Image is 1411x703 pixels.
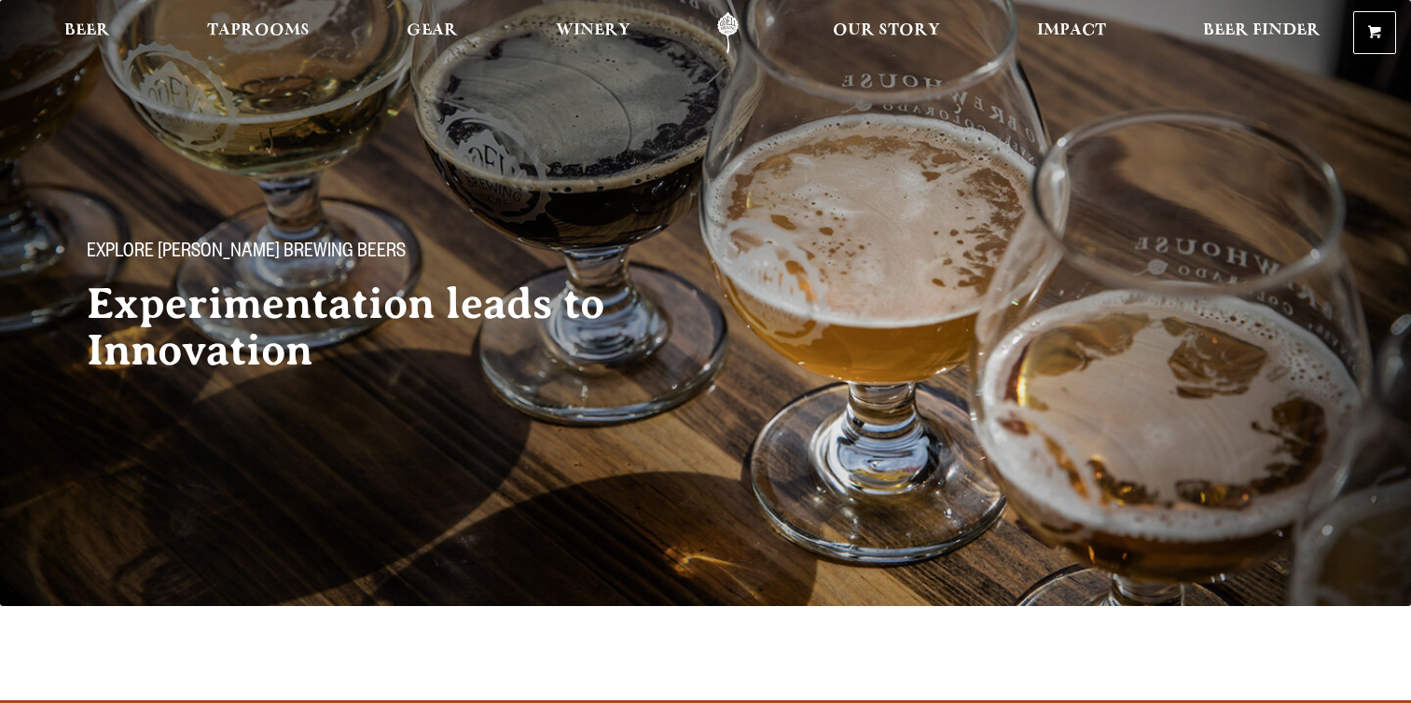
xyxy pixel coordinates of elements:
[821,12,952,54] a: Our Story
[693,12,763,54] a: Odell Home
[87,281,669,374] h2: Experimentation leads to Innovation
[544,12,643,54] a: Winery
[556,23,630,38] span: Winery
[1037,23,1106,38] span: Impact
[1025,12,1118,54] a: Impact
[1203,23,1321,38] span: Beer Finder
[64,23,110,38] span: Beer
[833,23,940,38] span: Our Story
[394,12,470,54] a: Gear
[207,23,310,38] span: Taprooms
[195,12,322,54] a: Taprooms
[87,241,406,266] span: Explore [PERSON_NAME] Brewing Beers
[1191,12,1333,54] a: Beer Finder
[52,12,122,54] a: Beer
[407,23,458,38] span: Gear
